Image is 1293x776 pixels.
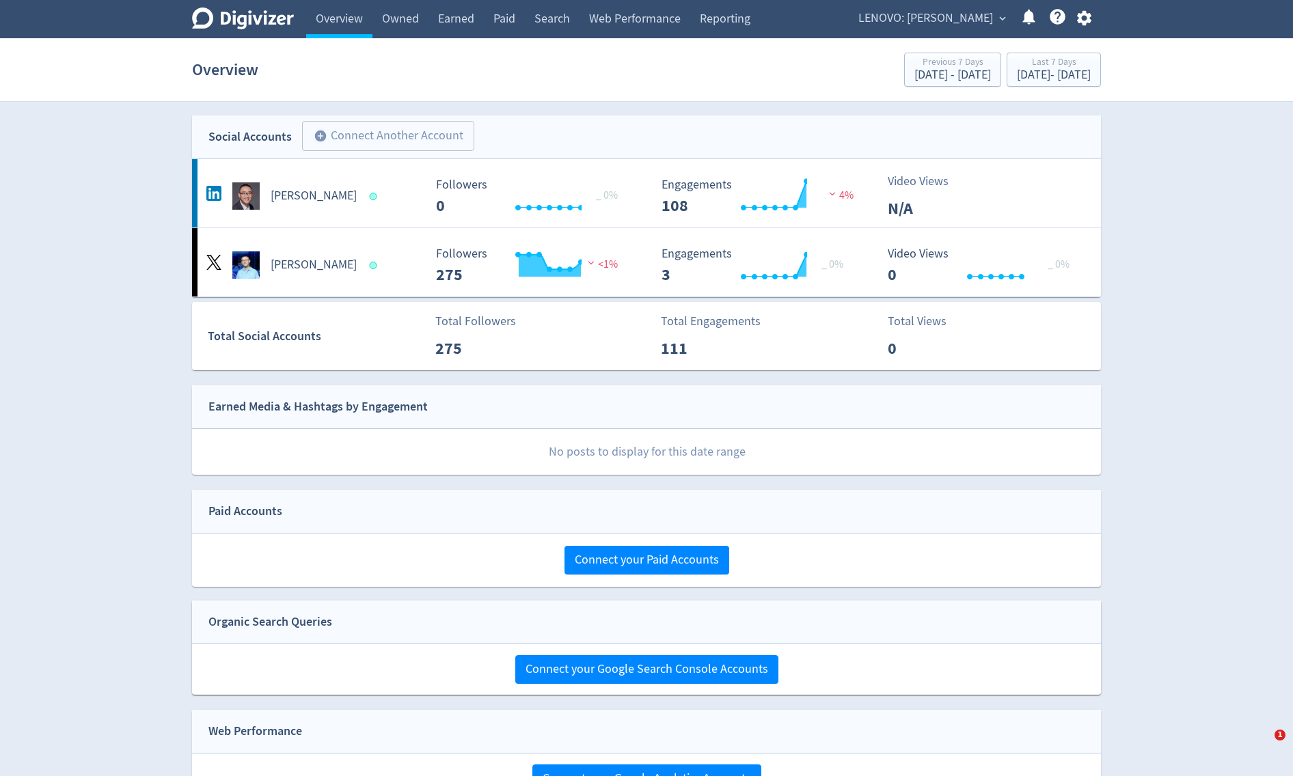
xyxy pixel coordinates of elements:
[193,429,1101,475] p: No posts to display for this date range
[435,312,516,331] p: Total Followers
[302,121,474,151] button: Connect Another Account
[1017,69,1091,81] div: [DATE] - [DATE]
[826,189,854,202] span: 4%
[596,189,618,202] span: _ 0%
[314,129,327,143] span: add_circle
[192,48,258,92] h1: Overview
[370,262,381,269] span: Data last synced: 1 Oct 2025, 4:01pm (AEST)
[1247,730,1279,762] iframe: Intercom live chat
[208,327,426,346] div: Total Social Accounts
[429,178,634,214] svg: Followers ---
[515,655,778,684] button: Connect your Google Search Console Accounts
[192,228,1101,296] a: Eric Yu undefined[PERSON_NAME] Followers --- Followers 275 <1% Engagements 3 Engagements 3 _ 0% V...
[232,182,260,210] img: Eric Yu Hai undefined
[661,336,739,361] p: 111
[1275,730,1285,740] span: 1
[370,193,381,200] span: Data last synced: 1 Oct 2025, 12:01pm (AEST)
[655,178,860,214] svg: Engagements 108
[661,312,761,331] p: Total Engagements
[526,663,768,676] span: Connect your Google Search Console Accounts
[192,159,1101,227] a: Eric Yu Hai undefined[PERSON_NAME] Followers --- _ 0% Followers 0 Engagements 108 Engagements 108...
[888,312,966,331] p: Total Views
[564,552,729,568] a: Connect your Paid Accounts
[584,258,598,268] img: negative-performance.svg
[854,8,1009,29] button: LENOVO: [PERSON_NAME]
[914,57,991,69] div: Previous 7 Days
[826,189,839,199] img: negative-performance.svg
[888,336,966,361] p: 0
[655,247,860,283] svg: Engagements 3
[208,397,428,417] div: Earned Media & Hashtags by Engagement
[271,257,357,273] h5: [PERSON_NAME]
[575,554,719,566] span: Connect your Paid Accounts
[208,501,282,521] div: Paid Accounts
[232,251,260,279] img: Eric Yu undefined
[429,247,634,283] svg: Followers ---
[435,336,514,361] p: 275
[271,188,357,204] h5: [PERSON_NAME]
[1007,53,1101,87] button: Last 7 Days[DATE]- [DATE]
[564,546,729,574] button: Connect your Paid Accounts
[515,661,778,677] a: Connect your Google Search Console Accounts
[904,53,1001,87] button: Previous 7 Days[DATE] - [DATE]
[584,258,618,271] span: <1%
[881,247,1086,283] svg: Video Views 0
[914,69,991,81] div: [DATE] - [DATE]
[208,721,302,741] div: Web Performance
[208,127,292,147] div: Social Accounts
[821,258,843,271] span: _ 0%
[996,12,1009,25] span: expand_more
[292,123,474,151] a: Connect Another Account
[888,172,966,191] p: Video Views
[1017,57,1091,69] div: Last 7 Days
[208,612,332,632] div: Organic Search Queries
[1048,258,1070,271] span: _ 0%
[888,196,966,221] p: N/A
[858,8,993,29] span: LENOVO: [PERSON_NAME]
